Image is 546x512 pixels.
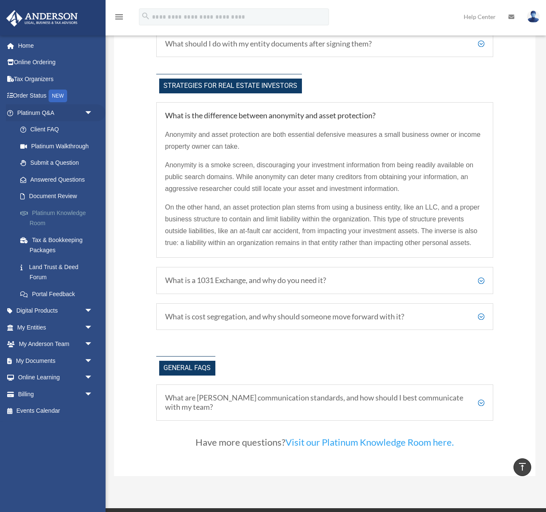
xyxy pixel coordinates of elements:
h5: What should I do with my entity documents after signing them? [165,39,484,49]
h5: What is cost segregation, and why should someone move forward with it? [165,312,484,321]
span: arrow_drop_down [84,336,101,353]
a: Events Calendar [6,403,106,419]
a: Submit a Question [12,155,106,172]
span: Anonymity and asset protection are both essential defensive measures a small business owner or in... [165,131,481,150]
h3: Have more questions? [156,438,493,451]
img: User Pic [527,11,540,23]
a: Digital Productsarrow_drop_down [6,302,106,319]
a: Answered Questions [12,171,106,188]
a: menu [114,15,124,22]
a: Order StatusNEW [6,87,106,105]
a: Tax & Bookkeeping Packages [12,231,106,259]
a: Document Review [12,188,106,205]
i: vertical_align_top [517,462,527,472]
span: arrow_drop_down [84,386,101,403]
a: Land Trust & Deed Forum [12,259,106,286]
a: My Anderson Teamarrow_drop_down [6,336,106,353]
a: Platinum Walkthrough [12,138,106,155]
a: Platinum Knowledge Room [12,204,106,231]
span: Anonymity is a smoke screen, discouraging your investment information from being readily availabl... [165,161,473,192]
span: On the other hand, an asset protection plan stems from using a business entity, like an LLC, and ... [165,204,480,246]
span: arrow_drop_down [84,104,101,122]
a: Portal Feedback [12,286,106,302]
a: vertical_align_top [513,458,531,476]
a: Home [6,37,106,54]
a: Platinum Q&Aarrow_drop_down [6,104,106,121]
a: Online Ordering [6,54,106,71]
a: Visit our Platinum Knowledge Room here. [285,436,454,452]
span: arrow_drop_down [84,369,101,387]
a: Client FAQ [12,121,101,138]
a: Online Learningarrow_drop_down [6,369,106,386]
span: Strategies for Real Estate Investors [159,79,302,93]
a: Billingarrow_drop_down [6,386,106,403]
a: My Entitiesarrow_drop_down [6,319,106,336]
h5: What are [PERSON_NAME] communication standards, and how should I best communicate with my team? [165,393,484,411]
i: search [141,11,150,21]
img: Anderson Advisors Platinum Portal [4,10,80,27]
a: My Documentsarrow_drop_down [6,352,106,369]
div: NEW [49,90,67,102]
span: arrow_drop_down [84,302,101,320]
h5: What is a 1031 Exchange, and why do you need it? [165,276,484,285]
span: General FAQs [159,361,215,376]
span: arrow_drop_down [84,352,101,370]
h5: What is the difference between anonymity and asset protection? [165,111,484,120]
a: Tax Organizers [6,71,106,87]
span: arrow_drop_down [84,319,101,336]
i: menu [114,12,124,22]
